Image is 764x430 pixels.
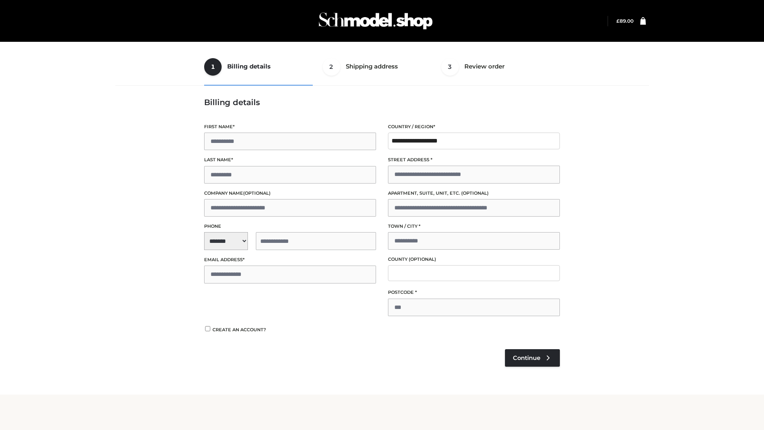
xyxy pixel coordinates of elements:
[316,5,435,37] img: Schmodel Admin 964
[388,256,560,263] label: County
[388,123,560,131] label: Country / Region
[204,156,376,164] label: Last name
[616,18,633,24] a: £89.00
[409,256,436,262] span: (optional)
[461,190,489,196] span: (optional)
[388,156,560,164] label: Street address
[204,256,376,264] label: Email address
[616,18,620,24] span: £
[204,123,376,131] label: First name
[616,18,633,24] bdi: 89.00
[513,354,540,362] span: Continue
[204,326,211,331] input: Create an account?
[204,190,376,197] label: Company name
[212,327,266,332] span: Create an account?
[204,98,560,107] h3: Billing details
[204,223,376,230] label: Phone
[388,223,560,230] label: Town / City
[388,190,560,197] label: Apartment, suite, unit, etc.
[243,190,271,196] span: (optional)
[388,289,560,296] label: Postcode
[505,349,560,367] a: Continue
